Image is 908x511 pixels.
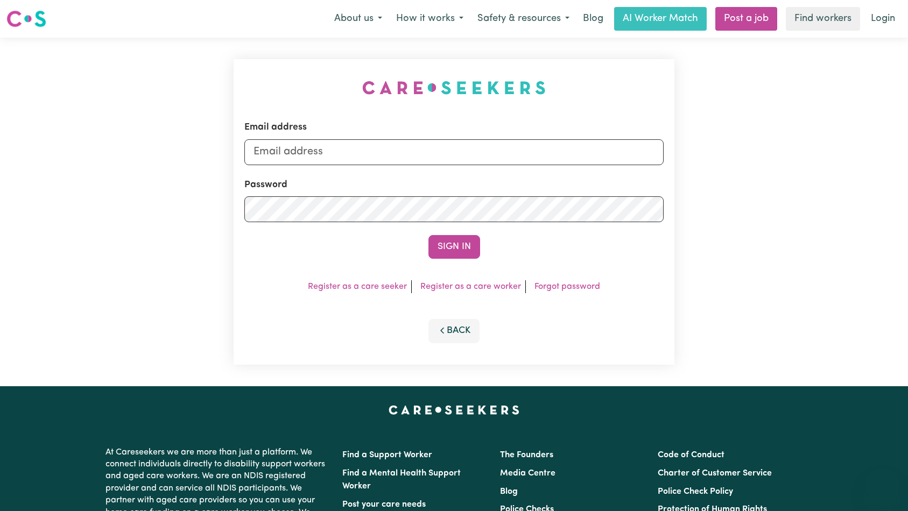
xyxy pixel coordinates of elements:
[534,282,600,291] a: Forgot password
[389,8,470,30] button: How it works
[428,319,480,343] button: Back
[500,469,555,478] a: Media Centre
[342,469,461,491] a: Find a Mental Health Support Worker
[500,451,553,459] a: The Founders
[864,7,902,31] a: Login
[658,487,733,496] a: Police Check Policy
[342,451,432,459] a: Find a Support Worker
[865,468,899,502] iframe: Button to launch messaging window
[420,282,521,291] a: Register as a care worker
[715,7,777,31] a: Post a job
[576,7,610,31] a: Blog
[658,469,772,478] a: Charter of Customer Service
[342,500,426,509] a: Post your care needs
[658,451,724,459] a: Code of Conduct
[614,7,707,31] a: AI Worker Match
[244,120,307,134] label: Email address
[244,178,287,191] label: Password
[389,406,519,414] a: Careseekers home page
[308,282,407,291] a: Register as a care seeker
[500,487,518,496] a: Blog
[786,7,860,31] a: Find workers
[470,8,576,30] button: Safety & resources
[428,235,480,259] button: Sign In
[244,139,664,165] input: Email address
[6,6,46,31] a: Careseekers logo
[327,8,389,30] button: About us
[6,9,46,29] img: Careseekers logo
